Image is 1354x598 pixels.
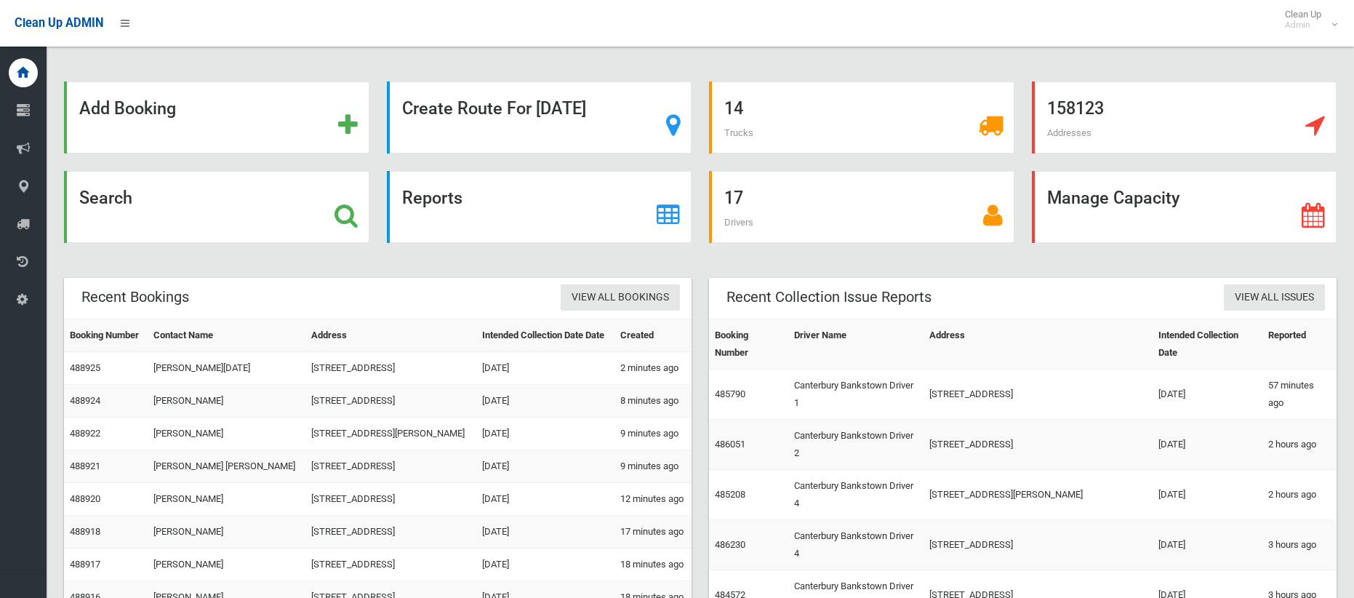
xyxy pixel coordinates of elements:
[387,81,692,154] a: Create Route For [DATE]
[788,520,924,570] td: Canterbury Bankstown Driver 4
[1153,420,1263,470] td: [DATE]
[148,418,306,450] td: [PERSON_NAME]
[1224,284,1325,311] a: View All Issues
[305,516,476,549] td: [STREET_ADDRESS]
[64,81,369,154] a: Add Booking
[148,385,306,418] td: [PERSON_NAME]
[305,450,476,483] td: [STREET_ADDRESS]
[614,319,692,352] th: Created
[1047,127,1091,138] span: Addresses
[64,171,369,243] a: Search
[148,450,306,483] td: [PERSON_NAME] [PERSON_NAME]
[1153,470,1263,520] td: [DATE]
[614,483,692,516] td: 12 minutes ago
[148,483,306,516] td: [PERSON_NAME]
[924,370,1153,420] td: [STREET_ADDRESS]
[70,526,100,537] a: 488918
[148,549,306,581] td: [PERSON_NAME]
[79,188,132,208] strong: Search
[614,549,692,581] td: 18 minutes ago
[305,418,476,450] td: [STREET_ADDRESS][PERSON_NAME]
[70,428,100,439] a: 488922
[715,439,745,450] a: 486051
[305,549,476,581] td: [STREET_ADDRESS]
[79,98,176,119] strong: Add Booking
[1262,319,1337,370] th: Reported
[724,98,743,119] strong: 14
[715,388,745,399] a: 485790
[305,385,476,418] td: [STREET_ADDRESS]
[64,319,148,352] th: Booking Number
[924,470,1153,520] td: [STREET_ADDRESS][PERSON_NAME]
[709,319,788,370] th: Booking Number
[402,188,462,208] strong: Reports
[476,418,614,450] td: [DATE]
[924,420,1153,470] td: [STREET_ADDRESS]
[561,284,680,311] a: View All Bookings
[1153,319,1263,370] th: Intended Collection Date
[70,493,100,504] a: 488920
[1262,520,1337,570] td: 3 hours ago
[614,450,692,483] td: 9 minutes ago
[476,450,614,483] td: [DATE]
[476,483,614,516] td: [DATE]
[1047,188,1179,208] strong: Manage Capacity
[305,319,476,352] th: Address
[924,319,1153,370] th: Address
[64,283,207,311] header: Recent Bookings
[1047,98,1104,119] strong: 158123
[724,188,743,208] strong: 17
[788,420,924,470] td: Canterbury Bankstown Driver 2
[476,319,614,352] th: Intended Collection Date Date
[788,370,924,420] td: Canterbury Bankstown Driver 1
[402,98,586,119] strong: Create Route For [DATE]
[614,352,692,385] td: 2 minutes ago
[1262,370,1337,420] td: 57 minutes ago
[715,489,745,500] a: 485208
[476,549,614,581] td: [DATE]
[15,16,103,30] span: Clean Up ADMIN
[788,470,924,520] td: Canterbury Bankstown Driver 4
[788,319,924,370] th: Driver Name
[1032,81,1337,154] a: 158123 Addresses
[1153,370,1263,420] td: [DATE]
[709,283,949,311] header: Recent Collection Issue Reports
[305,352,476,385] td: [STREET_ADDRESS]
[148,319,306,352] th: Contact Name
[148,352,306,385] td: [PERSON_NAME][DATE]
[476,352,614,385] td: [DATE]
[305,483,476,516] td: [STREET_ADDRESS]
[70,395,100,406] a: 488924
[709,171,1014,243] a: 17 Drivers
[724,217,753,228] span: Drivers
[614,516,692,549] td: 17 minutes ago
[1278,9,1336,31] span: Clean Up
[614,418,692,450] td: 9 minutes ago
[476,385,614,418] td: [DATE]
[715,539,745,550] a: 486230
[70,362,100,373] a: 488925
[70,461,100,471] a: 488921
[1153,520,1263,570] td: [DATE]
[709,81,1014,154] a: 14 Trucks
[614,385,692,418] td: 8 minutes ago
[924,520,1153,570] td: [STREET_ADDRESS]
[476,516,614,549] td: [DATE]
[1032,171,1337,243] a: Manage Capacity
[387,171,692,243] a: Reports
[1262,470,1337,520] td: 2 hours ago
[70,559,100,570] a: 488917
[724,127,753,138] span: Trucks
[1285,20,1321,31] small: Admin
[1262,420,1337,470] td: 2 hours ago
[148,516,306,549] td: [PERSON_NAME]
